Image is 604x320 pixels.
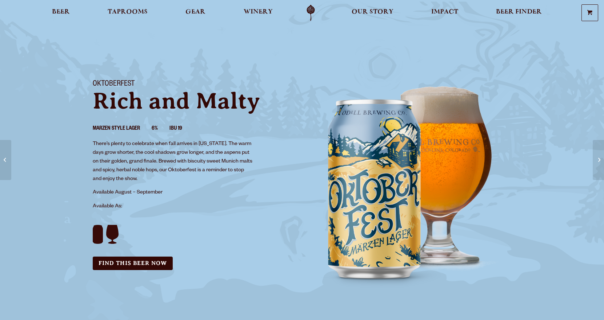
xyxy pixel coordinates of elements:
[93,124,152,134] li: Marzen Style Lager
[297,5,324,21] a: Odell Home
[181,5,210,21] a: Gear
[496,9,542,15] span: Beer Finder
[108,9,148,15] span: Taprooms
[93,140,253,184] p: There’s plenty to celebrate when fall arrives in [US_STATE]. The warm days grow shorter, the cool...
[185,9,205,15] span: Gear
[239,5,277,21] a: Winery
[347,5,398,21] a: Our Story
[431,9,458,15] span: Impact
[427,5,463,21] a: Impact
[93,202,293,211] p: Available As:
[152,124,169,134] li: 6%
[93,80,293,89] h1: Oktoberfest
[352,9,393,15] span: Our Story
[302,71,520,290] img: Image of can and pour
[93,188,253,197] p: Available August – September
[491,5,547,21] a: Beer Finder
[52,9,70,15] span: Beer
[93,89,293,113] p: Rich and Malty
[93,257,173,270] a: Find this Beer Now
[169,124,194,134] li: IBU 19
[47,5,75,21] a: Beer
[103,5,152,21] a: Taprooms
[244,9,273,15] span: Winery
